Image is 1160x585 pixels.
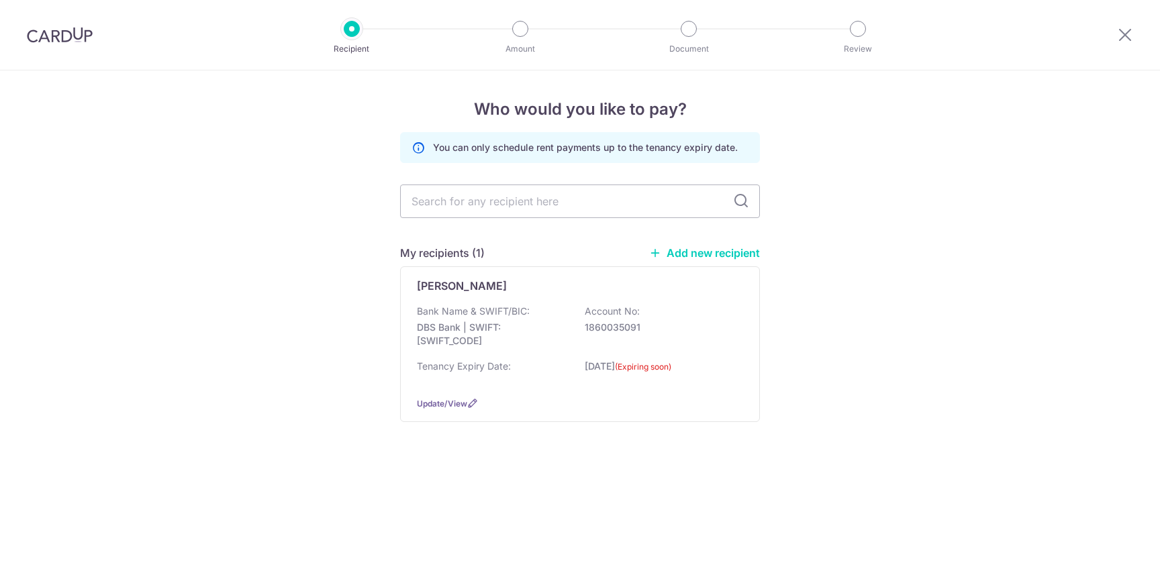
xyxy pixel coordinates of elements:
[400,184,760,218] input: Search for any recipient here
[302,42,401,56] p: Recipient
[639,42,738,56] p: Document
[417,305,530,318] p: Bank Name & SWIFT/BIC:
[417,278,507,294] p: [PERSON_NAME]
[585,321,735,334] p: 1860035091
[417,321,567,348] p: DBS Bank | SWIFT: [SWIFT_CODE]
[417,360,511,373] p: Tenancy Expiry Date:
[400,97,760,121] h4: Who would you like to pay?
[808,42,908,56] p: Review
[400,245,485,261] h5: My recipients (1)
[27,27,93,43] img: CardUp
[417,398,467,409] a: Update/View
[471,42,570,56] p: Amount
[585,305,640,318] p: Account No:
[585,360,735,382] p: [DATE]
[433,141,738,154] p: You can only schedule rent payments up to the tenancy expiry date.
[615,360,671,374] label: (Expiring soon)
[649,246,760,260] a: Add new recipient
